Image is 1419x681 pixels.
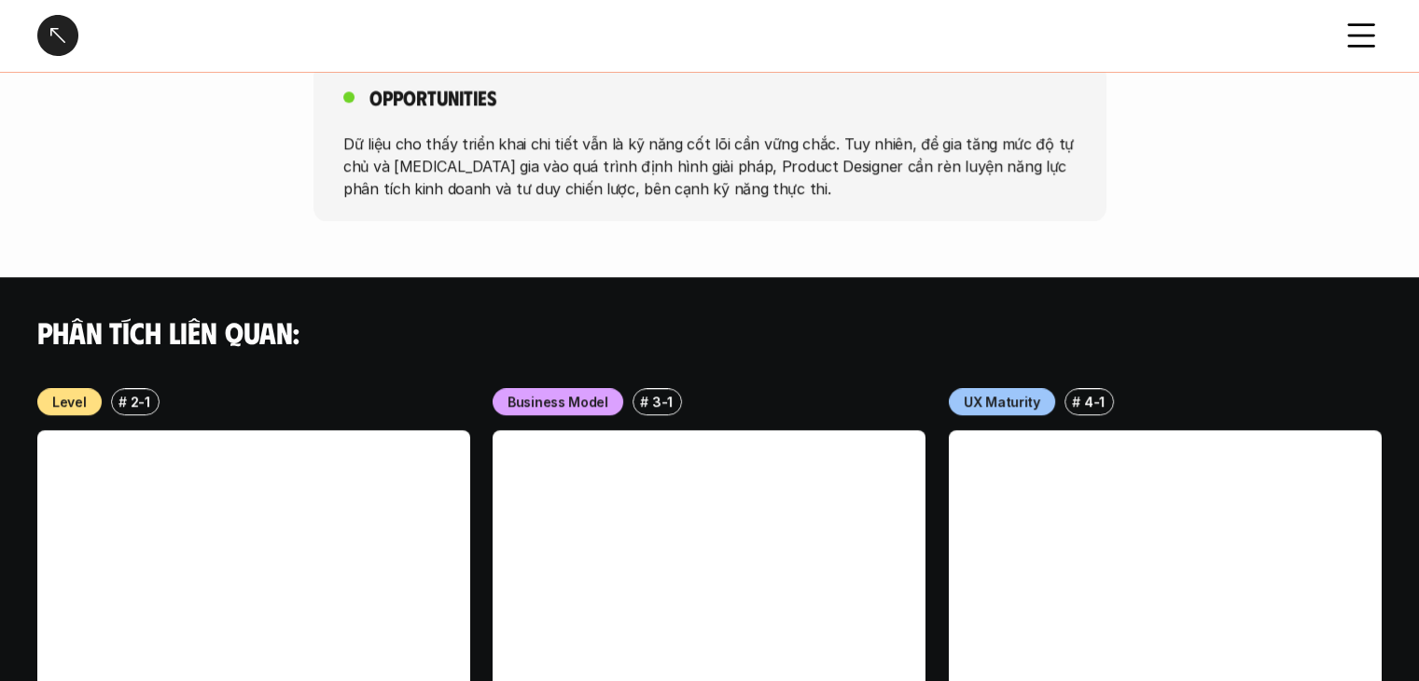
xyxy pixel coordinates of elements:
[37,314,1382,350] h4: Phân tích liên quan:
[131,392,150,411] p: 2-1
[652,392,673,411] p: 3-1
[369,84,496,110] h5: Opportunities
[1084,392,1105,411] p: 4-1
[52,392,87,411] p: Level
[118,395,127,409] h6: #
[343,132,1077,199] p: Dữ liệu cho thấy triển khai chi tiết vẫn là kỹ năng cốt lõi cần vững chắc. Tuy nhiên, để gia tăng...
[640,395,648,409] h6: #
[508,392,608,411] p: Business Model
[1071,395,1079,409] h6: #
[964,392,1040,411] p: UX Maturity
